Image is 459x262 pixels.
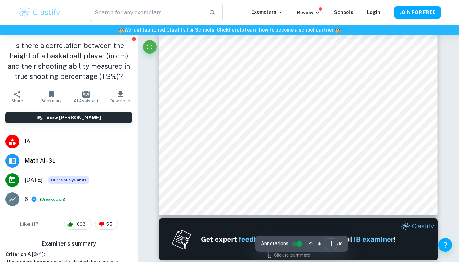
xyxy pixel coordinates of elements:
p: Review [297,9,320,16]
button: Help and Feedback [438,238,452,252]
button: Fullscreen [143,40,157,54]
div: This exemplar is based on the current syllabus. Feel free to refer to it for inspiration/ideas wh... [48,176,89,184]
span: Math AI - SL [25,157,132,165]
h6: Criterion A [ 3 / 4 ]: [5,251,132,258]
button: JOIN FOR FREE [394,6,441,19]
span: 🏫 [118,27,124,33]
button: Bookmark [34,87,69,106]
input: Search for any exemplars... [90,3,203,22]
button: Download [103,87,138,106]
span: Download [110,98,130,103]
button: View [PERSON_NAME] [5,112,132,123]
div: 1093 [64,219,92,230]
h1: Is there a correlation between the height of a basketball player (in cm) and their shooting abili... [5,40,132,82]
button: Report issue [131,36,136,41]
img: Ad [159,218,437,260]
button: AI Assistant [69,87,103,106]
a: here [229,27,239,33]
a: Login [367,10,380,15]
img: Clastify logo [18,5,62,19]
span: / 10 [337,241,343,247]
h6: Like it? [20,220,39,228]
button: Breakdown [41,196,64,202]
span: [DATE] [25,176,43,184]
span: Bookmark [41,98,62,103]
a: Schools [334,10,353,15]
p: Exemplars [251,8,283,16]
h6: We just launched Clastify for Schools. Click to learn how to become a school partner. [1,26,458,34]
span: Current Syllabus [48,176,89,184]
p: 6 [25,195,28,203]
span: AI Assistant [74,98,99,103]
span: 🏫 [335,27,341,33]
h6: View [PERSON_NAME] [46,114,101,121]
span: ( ) [40,196,65,203]
span: Share [11,98,23,103]
h6: Examiner's summary [3,240,135,248]
span: 1093 [71,221,90,228]
span: IA [25,138,132,146]
div: 55 [95,219,118,230]
span: Annotations [261,240,288,247]
span: 55 [102,221,116,228]
img: AI Assistant [82,91,90,98]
